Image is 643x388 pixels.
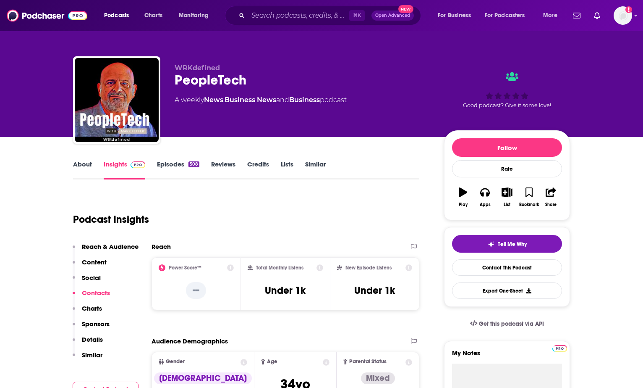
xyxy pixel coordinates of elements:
h2: New Episode Listens [345,265,392,271]
span: Age [267,359,277,364]
svg: Add a profile image [625,6,632,13]
p: Charts [82,304,102,312]
span: WRKdefined [175,64,220,72]
a: Reviews [211,160,235,179]
div: 508 [188,161,199,167]
button: Content [73,258,107,274]
a: Get this podcast via API [463,314,551,334]
p: Sponsors [82,320,110,328]
button: Show profile menu [614,6,632,25]
span: Gender [166,359,185,364]
a: Show notifications dropdown [591,8,604,23]
button: Follow [452,138,562,157]
a: About [73,160,92,179]
div: Search podcasts, credits, & more... [233,6,429,25]
button: Export One-Sheet [452,282,562,299]
p: Content [82,258,107,266]
a: Charts [139,9,167,22]
p: Contacts [82,289,110,297]
button: Charts [73,304,102,320]
button: List [496,182,518,212]
img: Podchaser Pro [552,345,567,352]
span: More [543,10,557,21]
span: Get this podcast via API [479,320,544,327]
button: Reach & Audience [73,243,139,258]
a: Pro website [552,344,567,352]
div: Apps [480,202,491,207]
h2: Audience Demographics [152,337,228,345]
a: News [204,96,223,104]
div: Mixed [361,372,395,384]
div: Bookmark [519,202,539,207]
h2: Reach [152,243,171,251]
label: My Notes [452,349,562,364]
span: Tell Me Why [498,241,527,248]
button: Social [73,274,101,289]
span: Good podcast? Give it some love! [463,102,551,108]
span: and [276,96,289,104]
img: tell me why sparkle [488,241,494,248]
p: Similar [82,351,102,359]
button: Sponsors [73,320,110,335]
p: Reach & Audience [82,243,139,251]
button: Contacts [73,289,110,304]
span: Logged in as patiencebaldacci [614,6,632,25]
p: Details [82,335,103,343]
div: A weekly podcast [175,95,347,105]
span: Monitoring [179,10,209,21]
span: Open Advanced [375,13,410,18]
a: Business [289,96,320,104]
p: -- [186,282,206,299]
img: Podchaser Pro [131,161,145,168]
div: Rate [452,160,562,177]
span: ⌘ K [349,10,365,21]
div: List [504,202,510,207]
span: For Podcasters [485,10,525,21]
a: Episodes508 [157,160,199,179]
button: Share [540,182,562,212]
img: Podchaser - Follow, Share and Rate Podcasts [7,8,87,24]
h3: Under 1k [265,284,306,297]
a: Similar [305,160,326,179]
button: open menu [98,9,140,22]
button: Apps [474,182,496,212]
a: InsightsPodchaser Pro [104,160,145,179]
span: Parental Status [349,359,387,364]
span: Podcasts [104,10,129,21]
div: [DEMOGRAPHIC_DATA] [154,372,252,384]
img: User Profile [614,6,632,25]
img: PeopleTech [75,58,159,142]
a: Business News [225,96,276,104]
h3: Under 1k [354,284,395,297]
button: open menu [537,9,568,22]
div: Good podcast? Give it some love! [444,64,570,116]
button: open menu [479,9,537,22]
span: , [223,96,225,104]
button: Details [73,335,103,351]
p: Social [82,274,101,282]
button: Open AdvancedNew [371,11,414,21]
div: Play [459,202,468,207]
button: Similar [73,351,102,367]
a: Credits [247,160,269,179]
button: open menu [432,9,481,22]
h2: Power Score™ [169,265,201,271]
a: Lists [281,160,293,179]
h1: Podcast Insights [73,213,149,226]
button: Bookmark [518,182,540,212]
a: Show notifications dropdown [570,8,584,23]
span: New [398,5,413,13]
h2: Total Monthly Listens [256,265,303,271]
input: Search podcasts, credits, & more... [248,9,349,22]
span: For Business [438,10,471,21]
button: open menu [173,9,220,22]
span: Charts [144,10,162,21]
button: Play [452,182,474,212]
div: Share [545,202,557,207]
button: tell me why sparkleTell Me Why [452,235,562,253]
a: Contact This Podcast [452,259,562,276]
